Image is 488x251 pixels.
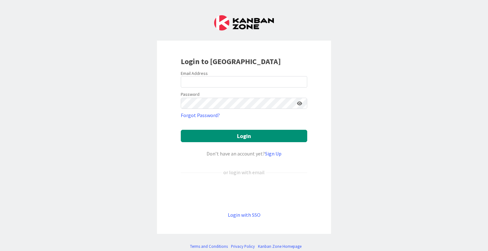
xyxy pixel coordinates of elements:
[181,56,281,66] b: Login to [GEOGRAPHIC_DATA]
[228,212,261,218] a: Login with SSO
[214,15,274,30] img: Kanban Zone
[222,168,266,176] div: or login with email
[265,150,281,157] a: Sign Up
[190,243,228,249] a: Terms and Conditions
[181,111,220,119] a: Forgot Password?
[258,243,302,249] a: Kanban Zone Homepage
[178,187,310,201] iframe: Knop Inloggen met Google
[231,243,255,249] a: Privacy Policy
[181,150,307,157] div: Don’t have an account yet?
[181,91,200,98] label: Password
[181,130,307,142] button: Login
[181,70,208,76] label: Email Address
